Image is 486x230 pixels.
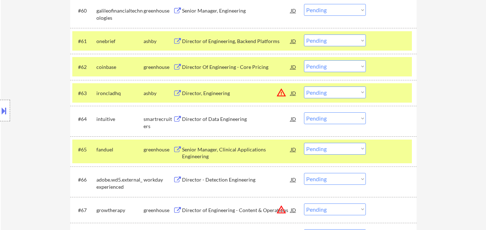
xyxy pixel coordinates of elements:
div: #67 [78,207,91,214]
div: galileofinancialtechnologies [96,7,144,21]
div: Director of Engineering, Backend Platforms [182,38,291,45]
div: Director, Engineering [182,90,291,97]
div: workday [144,176,173,183]
div: JD [290,112,297,125]
div: greenhouse [144,64,173,71]
div: ashby [144,38,173,45]
div: Senior Manager, Clinical Applications Engineering [182,146,291,160]
div: adobe.wd5.external_experienced [96,176,144,190]
div: greenhouse [144,146,173,153]
div: smartrecruiters [144,116,173,130]
div: Director Of Engineering - Core Pricing [182,64,291,71]
div: JD [290,143,297,156]
div: ashby [144,90,173,97]
div: JD [290,34,297,47]
div: JD [290,4,297,17]
div: Director of Engineering - Content & Operations [182,207,291,214]
div: JD [290,203,297,216]
div: #61 [78,38,91,45]
button: warning_amber [276,88,286,98]
div: #66 [78,176,91,183]
button: warning_amber [276,205,286,215]
div: #60 [78,7,91,14]
div: growtherapy [96,207,144,214]
div: Senior Manager, Engineering [182,7,291,14]
div: greenhouse [144,207,173,214]
div: Director of Data Engineering [182,116,291,123]
div: JD [290,60,297,73]
div: greenhouse [144,7,173,14]
div: onebrief [96,38,144,45]
div: JD [290,173,297,186]
div: Director - Detection Engineering [182,176,291,183]
div: JD [290,86,297,99]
